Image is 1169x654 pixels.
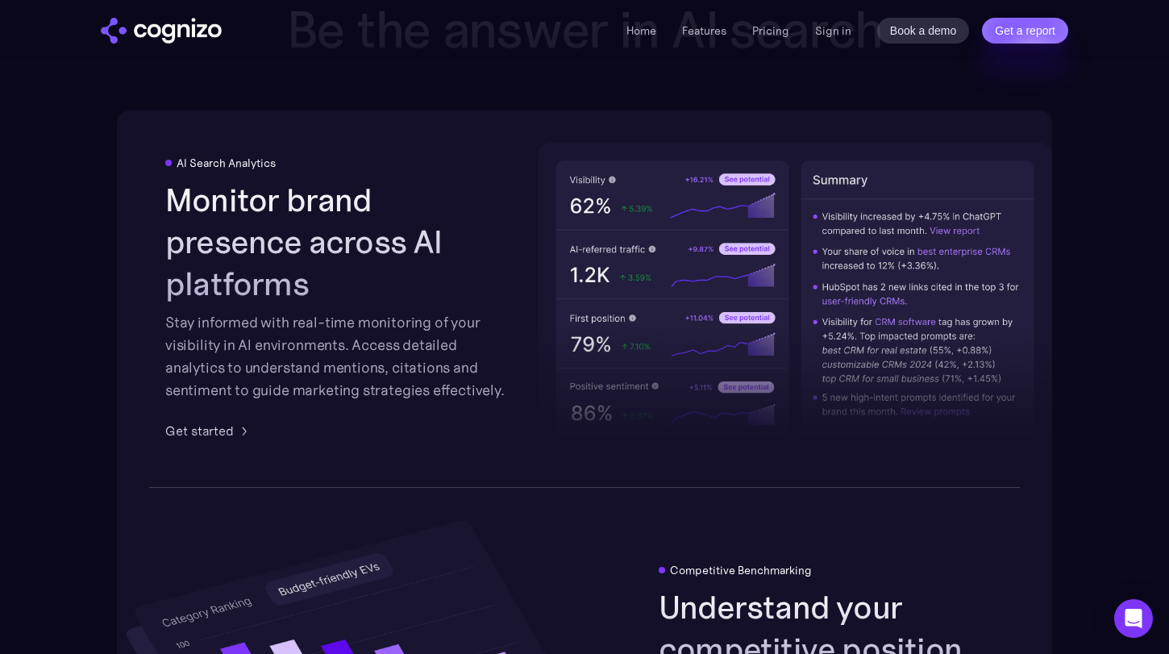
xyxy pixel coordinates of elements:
[165,421,234,440] div: Get started
[165,421,253,440] a: Get started
[101,18,222,44] img: cognizo logo
[815,21,851,40] a: Sign in
[682,23,726,38] a: Features
[165,311,510,402] div: Stay informed with real-time monitoring of your visibility in AI environments. Access detailed an...
[982,18,1068,44] a: Get a report
[538,143,1052,455] img: AI visibility metrics performance insights
[877,18,970,44] a: Book a demo
[626,23,656,38] a: Home
[670,564,812,577] div: Competitive Benchmarking
[1114,599,1153,638] div: Open Intercom Messenger
[165,179,510,305] h2: Monitor brand presence across AI platforms
[752,23,789,38] a: Pricing
[101,18,222,44] a: home
[177,156,276,169] div: AI Search Analytics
